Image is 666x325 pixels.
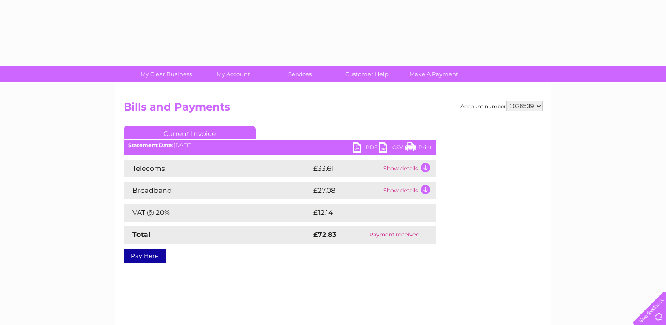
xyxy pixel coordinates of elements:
div: [DATE] [124,142,436,148]
td: £27.08 [311,182,381,199]
a: My Account [197,66,269,82]
td: VAT @ 20% [124,204,311,222]
td: £12.14 [311,204,417,222]
a: CSV [379,142,405,155]
a: Pay Here [124,249,166,263]
td: Telecoms [124,160,311,177]
a: Make A Payment [397,66,470,82]
h2: Bills and Payments [124,101,543,118]
b: Statement Date: [128,142,173,148]
a: Current Invoice [124,126,256,139]
a: My Clear Business [130,66,202,82]
a: Customer Help [331,66,403,82]
td: Show details [381,182,436,199]
strong: Total [132,230,151,239]
td: £33.61 [311,160,381,177]
div: Account number [460,101,543,111]
a: PDF [353,142,379,155]
td: Broadband [124,182,311,199]
td: Show details [381,160,436,177]
strong: £72.83 [313,230,336,239]
td: Payment received [353,226,436,244]
a: Services [264,66,336,82]
a: Print [405,142,432,155]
